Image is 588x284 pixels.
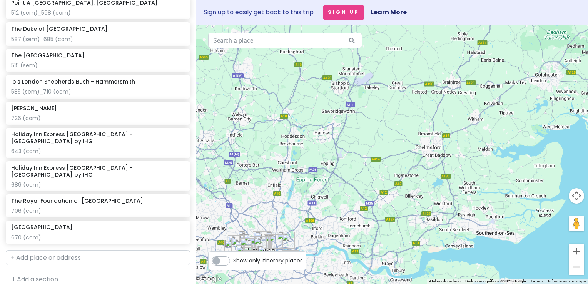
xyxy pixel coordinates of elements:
[266,232,283,249] div: Sky Garden
[278,232,295,249] div: The Royal Foundation of St Katharine
[11,224,73,231] h6: [GEOGRAPHIC_DATA]
[371,8,407,17] a: Learn More
[250,236,267,253] div: Palácio de Buckingham
[6,250,190,266] input: + Add place or address
[277,232,294,249] div: Holiday Inn Express London - Limehouse by IHG
[228,235,245,252] div: ibis London Shepherds Bush - Hammersmith
[238,231,255,248] div: The Duke of Leinster Hotel
[254,237,271,254] div: Westminster Abbey
[569,216,584,231] button: Arraste o Pegman até o mapa para abrir o Street View
[208,33,362,48] input: Search a place
[282,234,299,251] div: Point A London, Canary Wharf
[198,274,223,284] a: Abrir esta área no Google Maps (abre uma nova janela)
[465,279,526,283] span: Dados cartográficos ©2025 Google
[11,36,185,43] div: 587 (sem)_685 (com)
[255,236,272,253] div: Westminster Bridge
[569,188,584,204] button: Controles da câmera no mapa
[11,207,185,214] div: 706 (com)
[11,181,185,188] div: 689 (com)
[569,259,584,275] button: Diminuir o zoom
[239,231,256,247] div: Royal Eagle Hotel
[11,9,185,16] div: 512 (sem)_598 (com)
[11,148,185,155] div: 643 (com)
[235,241,252,257] div: Oliver Plaza
[11,197,143,204] h6: The Royal Foundation of [GEOGRAPHIC_DATA]
[11,88,185,95] div: 585 (sem)_710 (com)
[11,234,185,241] div: 670 (com)
[12,275,58,284] a: + Add a section
[429,279,461,284] button: Atalhos do teclado
[231,238,248,255] div: NOX Olympia
[255,232,272,249] div: Covent Garden
[240,238,257,255] div: Natural History Museum
[11,105,57,112] h6: [PERSON_NAME]
[253,231,270,248] div: Chinatown
[239,234,256,251] div: Kensington Gardens
[11,52,85,59] h6: The [GEOGRAPHIC_DATA]
[233,256,303,265] span: Show only itinerary places
[11,62,185,69] div: 515 (sem)
[323,5,364,20] button: Sign Up
[11,25,108,32] h6: The Duke of [GEOGRAPHIC_DATA]
[569,244,584,259] button: Aumentar o zoom
[530,279,543,283] a: Termos (abre em uma nova guia)
[264,234,281,251] div: Borough Market
[243,234,260,251] div: Hyde Park
[548,279,586,283] a: Informar erro no mapa
[11,164,185,178] h6: Holiday Inn Express [GEOGRAPHIC_DATA] - [GEOGRAPHIC_DATA] by IHG
[254,231,271,248] div: West End
[11,115,185,122] div: 726 (com)
[224,240,241,257] div: Holiday Inn Express London - Hammersmith by IHG
[268,234,285,251] div: Tower Bridge
[257,246,274,262] div: The Maiden Oval Hotel
[11,78,135,85] h6: ibis London Shepherds Bush - Hammersmith
[198,274,223,284] img: Google
[236,245,253,262] div: Stamford Bridge
[11,131,185,145] h6: Holiday Inn Express [GEOGRAPHIC_DATA] - [GEOGRAPHIC_DATA] by IHG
